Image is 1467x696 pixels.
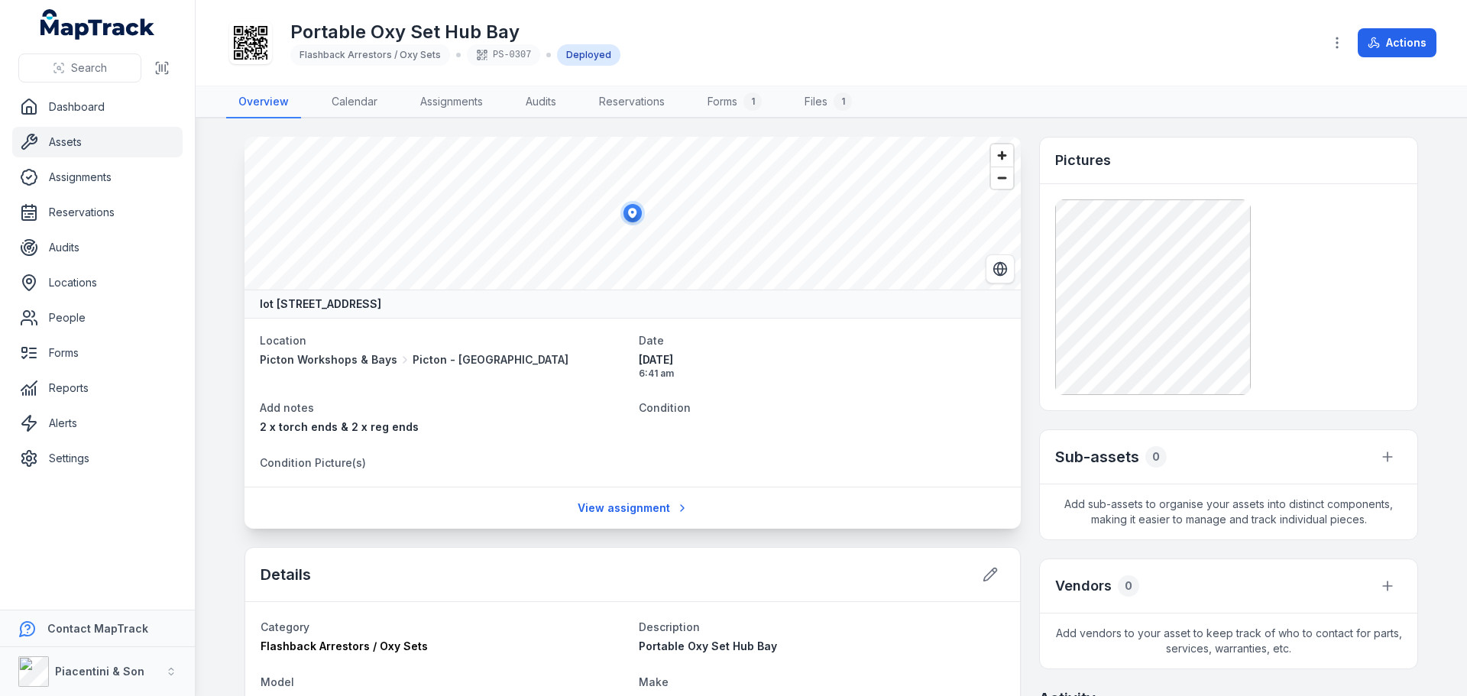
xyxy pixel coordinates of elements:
[568,494,698,523] a: View assignment
[639,334,664,347] span: Date
[260,352,627,367] a: Picton Workshops & BaysPicton - [GEOGRAPHIC_DATA]
[639,352,1006,367] span: [DATE]
[260,420,419,433] span: 2 x torch ends & 2 x reg ends
[260,334,306,347] span: Location
[12,443,183,474] a: Settings
[226,86,301,118] a: Overview
[260,352,397,367] span: Picton Workshops & Bays
[467,44,540,66] div: PS-0307
[639,675,669,688] span: Make
[513,86,568,118] a: Audits
[12,92,183,122] a: Dashboard
[12,197,183,228] a: Reservations
[1055,446,1139,468] h2: Sub-assets
[12,162,183,193] a: Assignments
[1040,484,1417,539] span: Add sub-assets to organise your assets into distinct components, making it easier to manage and t...
[639,352,1006,380] time: 23/07/2025, 6:41:01 am
[587,86,677,118] a: Reservations
[639,620,700,633] span: Description
[290,20,620,44] h1: Portable Oxy Set Hub Bay
[12,267,183,298] a: Locations
[244,137,1021,290] canvas: Map
[260,401,314,414] span: Add notes
[792,86,864,118] a: Files1
[261,639,428,652] span: Flashback Arrestors / Oxy Sets
[261,564,311,585] h2: Details
[47,622,148,635] strong: Contact MapTrack
[986,254,1015,283] button: Switch to Satellite View
[991,167,1013,189] button: Zoom out
[557,44,620,66] div: Deployed
[260,456,366,469] span: Condition Picture(s)
[639,639,777,652] span: Portable Oxy Set Hub Bay
[743,92,762,111] div: 1
[55,665,144,678] strong: Piacentini & Son
[12,338,183,368] a: Forms
[1055,150,1111,171] h3: Pictures
[1145,446,1167,468] div: 0
[300,49,441,60] span: Flashback Arrestors / Oxy Sets
[261,620,309,633] span: Category
[695,86,774,118] a: Forms1
[260,296,381,312] strong: lot [STREET_ADDRESS]
[834,92,852,111] div: 1
[12,303,183,333] a: People
[12,408,183,439] a: Alerts
[12,373,183,403] a: Reports
[261,675,294,688] span: Model
[413,352,568,367] span: Picton - [GEOGRAPHIC_DATA]
[18,53,141,83] button: Search
[1358,28,1436,57] button: Actions
[12,127,183,157] a: Assets
[1055,575,1112,597] h3: Vendors
[639,367,1006,380] span: 6:41 am
[71,60,107,76] span: Search
[1040,613,1417,668] span: Add vendors to your asset to keep track of who to contact for parts, services, warranties, etc.
[408,86,495,118] a: Assignments
[639,401,691,414] span: Condition
[40,9,155,40] a: MapTrack
[1118,575,1139,597] div: 0
[991,144,1013,167] button: Zoom in
[319,86,390,118] a: Calendar
[12,232,183,263] a: Audits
